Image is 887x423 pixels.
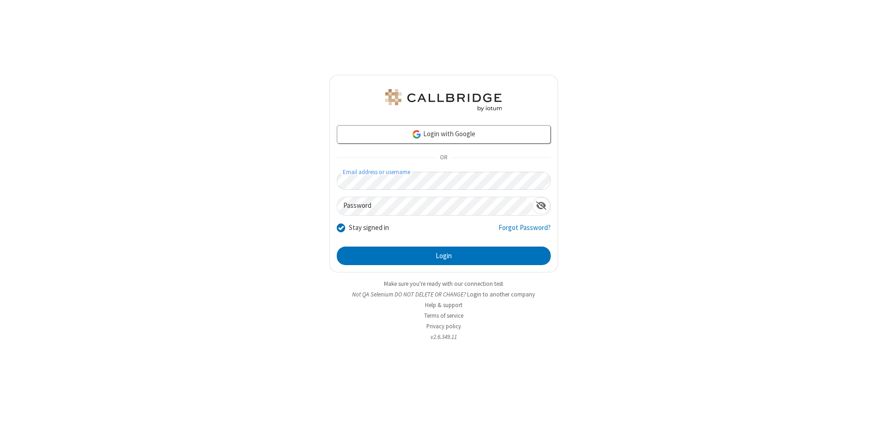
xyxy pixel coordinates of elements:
a: Make sure you're ready with our connection test [384,280,503,288]
input: Password [337,197,532,215]
a: Forgot Password? [498,223,551,240]
a: Help & support [425,301,462,309]
li: v2.6.349.11 [329,332,558,341]
a: Privacy policy [426,322,461,330]
button: Login [337,247,551,265]
img: google-icon.png [412,129,422,139]
button: Login to another company [467,290,535,299]
a: Terms of service [424,312,463,320]
a: Login with Google [337,125,551,144]
img: QA Selenium DO NOT DELETE OR CHANGE [383,89,504,111]
span: OR [436,151,451,164]
li: Not QA Selenium DO NOT DELETE OR CHANGE? [329,290,558,299]
input: Email address or username [337,172,551,190]
div: Show password [532,197,550,214]
label: Stay signed in [349,223,389,233]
